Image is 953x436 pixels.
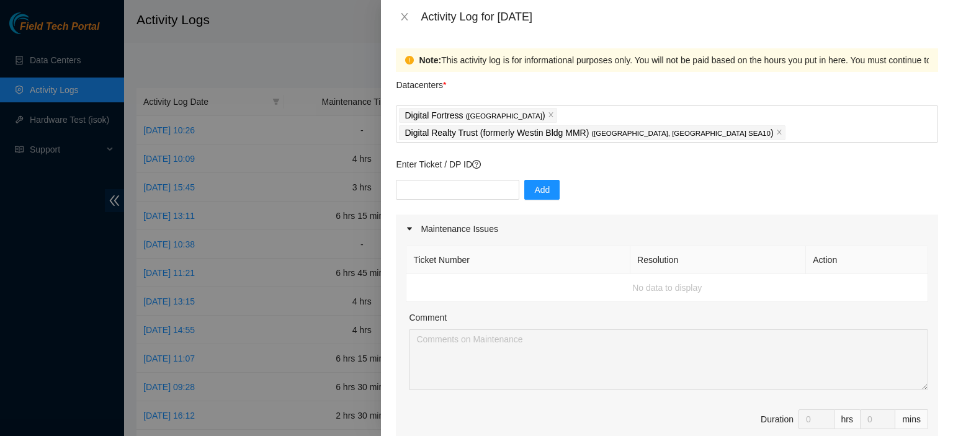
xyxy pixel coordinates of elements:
span: caret-right [406,225,413,233]
span: ( [GEOGRAPHIC_DATA] [465,112,542,120]
td: No data to display [406,274,928,302]
div: Maintenance Issues [396,215,938,243]
textarea: Comment [409,329,928,390]
button: Add [524,180,560,200]
th: Resolution [630,246,806,274]
p: Datacenters [396,72,446,92]
div: Duration [761,412,794,426]
th: Action [806,246,928,274]
span: close [548,112,554,119]
div: Activity Log for [DATE] [421,10,938,24]
label: Comment [409,311,447,324]
th: Ticket Number [406,246,630,274]
p: Enter Ticket / DP ID [396,158,938,171]
p: Digital Fortress ) [405,109,545,123]
span: ( [GEOGRAPHIC_DATA], [GEOGRAPHIC_DATA] SEA10 [591,130,771,137]
strong: Note: [419,53,441,67]
div: mins [895,409,928,429]
p: Digital Realty Trust (formerly Westin Bldg MMR) ) [405,126,773,140]
div: hrs [834,409,861,429]
span: exclamation-circle [405,56,414,65]
span: close [400,12,409,22]
button: Close [396,11,413,23]
span: close [776,129,782,136]
span: Add [534,183,550,197]
span: question-circle [472,160,481,169]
